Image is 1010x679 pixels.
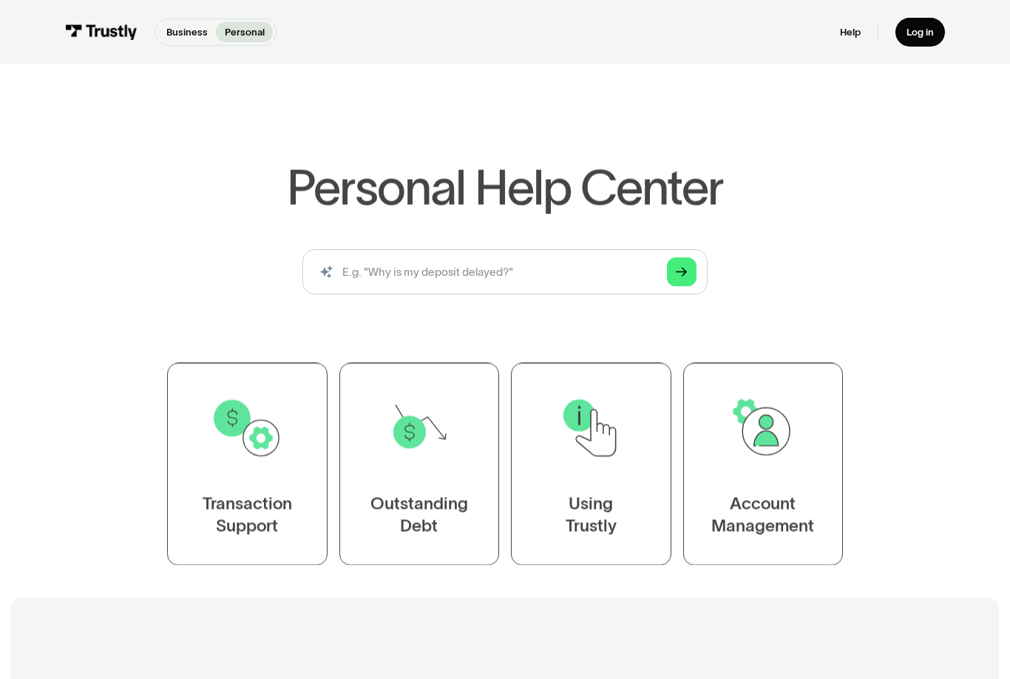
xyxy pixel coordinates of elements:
[906,26,934,38] div: Log in
[840,26,861,38] a: Help
[511,363,671,566] a: UsingTrustly
[566,493,617,537] div: Using Trustly
[225,25,265,40] p: Personal
[339,363,499,566] a: OutstandingDebt
[683,363,844,566] a: AccountManagement
[302,249,708,294] input: search
[166,25,208,40] p: Business
[370,493,468,537] div: Outstanding Debt
[216,22,273,42] a: Personal
[895,18,945,47] a: Log in
[302,249,708,294] form: Search
[158,22,217,42] a: Business
[287,163,723,212] h1: Personal Help Center
[65,24,138,40] img: Trustly Logo
[711,493,814,537] div: Account Management
[203,493,292,537] div: Transaction Support
[167,363,328,566] a: TransactionSupport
